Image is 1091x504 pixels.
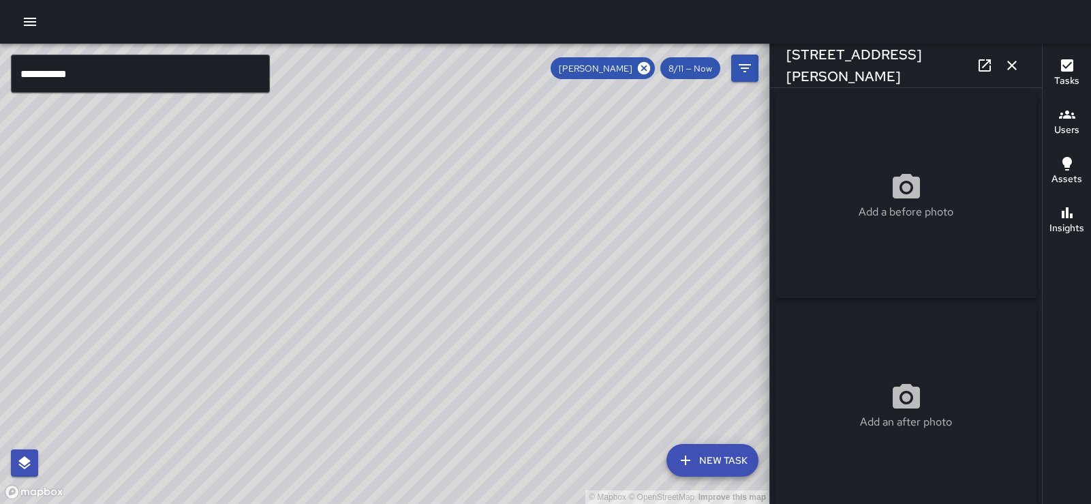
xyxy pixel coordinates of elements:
h6: Users [1054,123,1079,138]
h6: [STREET_ADDRESS][PERSON_NAME] [786,44,971,87]
span: [PERSON_NAME] [551,63,641,74]
div: [PERSON_NAME] [551,57,655,79]
button: Users [1043,98,1091,147]
button: Tasks [1043,49,1091,98]
h6: Insights [1049,221,1084,236]
button: New Task [666,444,758,477]
button: Insights [1043,196,1091,246]
span: 8/11 — Now [660,63,720,74]
p: Add a before photo [859,204,953,220]
h6: Assets [1051,172,1082,187]
button: Filters [731,55,758,82]
button: Assets [1043,147,1091,196]
p: Add an after photo [860,414,952,430]
h6: Tasks [1054,74,1079,89]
